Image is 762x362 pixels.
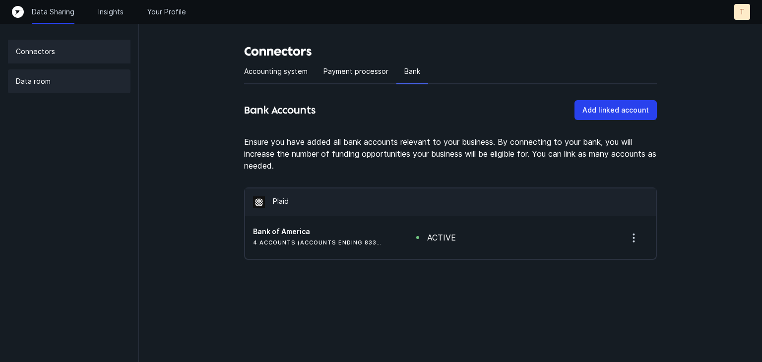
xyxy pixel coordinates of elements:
a: Your Profile [147,7,186,17]
p: Bank [404,65,420,77]
p: Plaid [273,196,289,208]
button: T [734,4,750,20]
a: Data room [8,69,130,93]
div: accounts ending 8336, 2104, 7970, 0968 [253,227,384,248]
h4: Bank Accounts [244,102,316,118]
p: Data room [16,75,51,87]
div: active [427,232,456,243]
button: Add linked account [574,100,657,120]
a: Insights [98,7,124,17]
a: Data Sharing [32,7,74,17]
a: Connectors [8,40,130,63]
p: T [740,7,745,17]
h3: Connectors [244,44,657,60]
h5: Bank of America [253,227,384,237]
p: Ensure you have added all bank accounts relevant to your business. By connecting to your bank, yo... [244,136,657,172]
h6: 4 accounts (accounts ending 8336, 2104, 7970, 0968) [253,237,384,248]
p: Add linked account [582,104,649,116]
p: Payment processor [323,65,388,77]
p: Accounting system [244,65,308,77]
p: Connectors [16,46,55,58]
